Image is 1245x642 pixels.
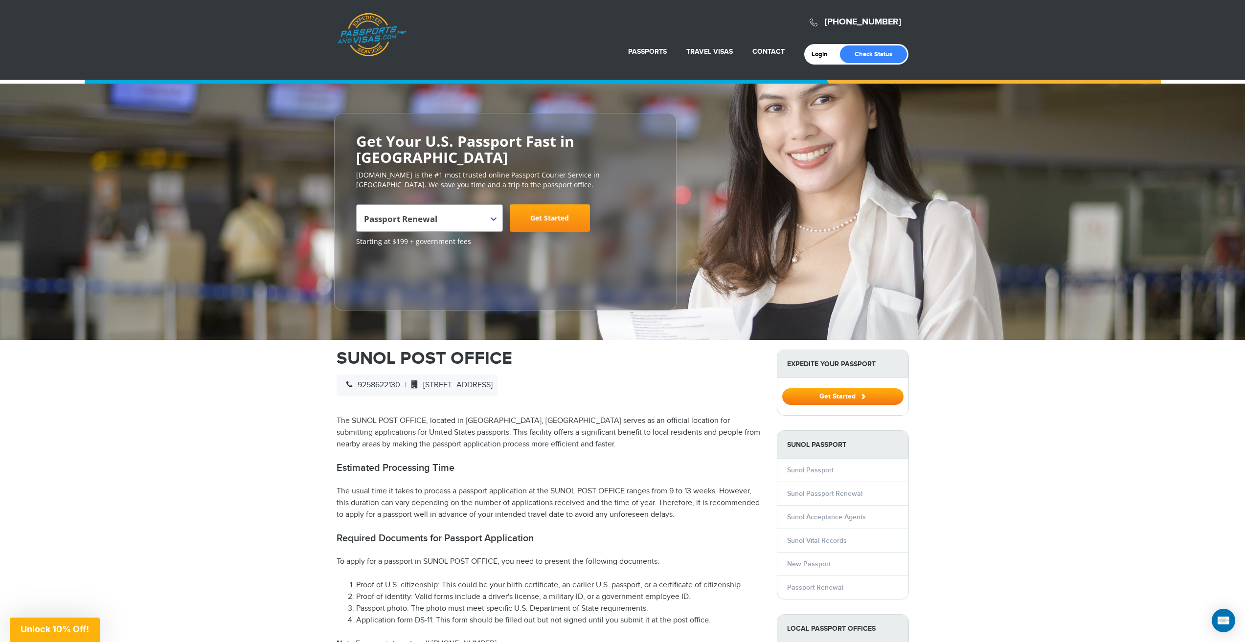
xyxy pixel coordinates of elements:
strong: Sunol Passport [777,431,908,459]
h2: Estimated Processing Time [337,462,762,474]
p: The SUNOL POST OFFICE, located in [GEOGRAPHIC_DATA], [GEOGRAPHIC_DATA] serves as an official loca... [337,415,762,450]
div: | [337,375,498,396]
a: Travel Visas [686,47,733,56]
span: 9258622130 [341,380,400,390]
a: Check Status [840,45,907,63]
a: Sunol Passport Renewal [787,489,862,498]
a: Login [812,50,835,58]
button: Get Started [782,388,904,405]
li: Passport photo: The photo must meet specific U.S. Department of State requirements. [356,603,762,615]
a: Sunol Passport [787,466,834,474]
span: Passport Renewal [356,204,503,232]
a: Sunol Vital Records [787,536,847,545]
strong: Expedite Your Passport [777,350,908,378]
span: [STREET_ADDRESS] [407,380,493,390]
li: Proof of U.S. citizenship: This could be your birth certificate, an earlier U.S. passport, or a c... [356,579,762,591]
a: Contact [752,47,785,56]
a: Get Started [782,392,904,400]
a: Get Started [510,204,590,232]
a: Passport Renewal [787,583,843,592]
li: Proof of identity: Valid forms include a driver's license, a military ID, or a government employe... [356,591,762,603]
h1: SUNOL POST OFFICE [337,350,762,367]
h2: Required Documents for Passport Application [337,532,762,544]
a: Passports [628,47,667,56]
li: Application form DS-11: This form should be filled out but not signed until you submit it at the ... [356,615,762,626]
a: Passports & [DOMAIN_NAME] [337,13,407,57]
p: To apply for a passport in SUNOL POST OFFICE, you need to present the following documents: [337,556,762,568]
a: Sunol Acceptance Agents [787,513,866,521]
h2: Get Your U.S. Passport Fast in [GEOGRAPHIC_DATA] [356,133,655,165]
a: New Passport [787,560,831,568]
iframe: Customer reviews powered by Trustpilot [356,251,430,300]
span: Unlock 10% Off! [21,624,89,634]
p: [DOMAIN_NAME] is the #1 most trusted online Passport Courier Service in [GEOGRAPHIC_DATA]. We sav... [356,170,655,190]
p: The usual time it takes to process a passport application at the SUNOL POST OFFICE ranges from 9 ... [337,486,762,521]
a: [PHONE_NUMBER] [825,17,901,27]
div: Unlock 10% Off! [10,618,100,642]
span: Passport Renewal [364,208,493,236]
div: Open Intercom Messenger [1212,609,1235,632]
span: Starting at $199 + government fees [356,237,655,246]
